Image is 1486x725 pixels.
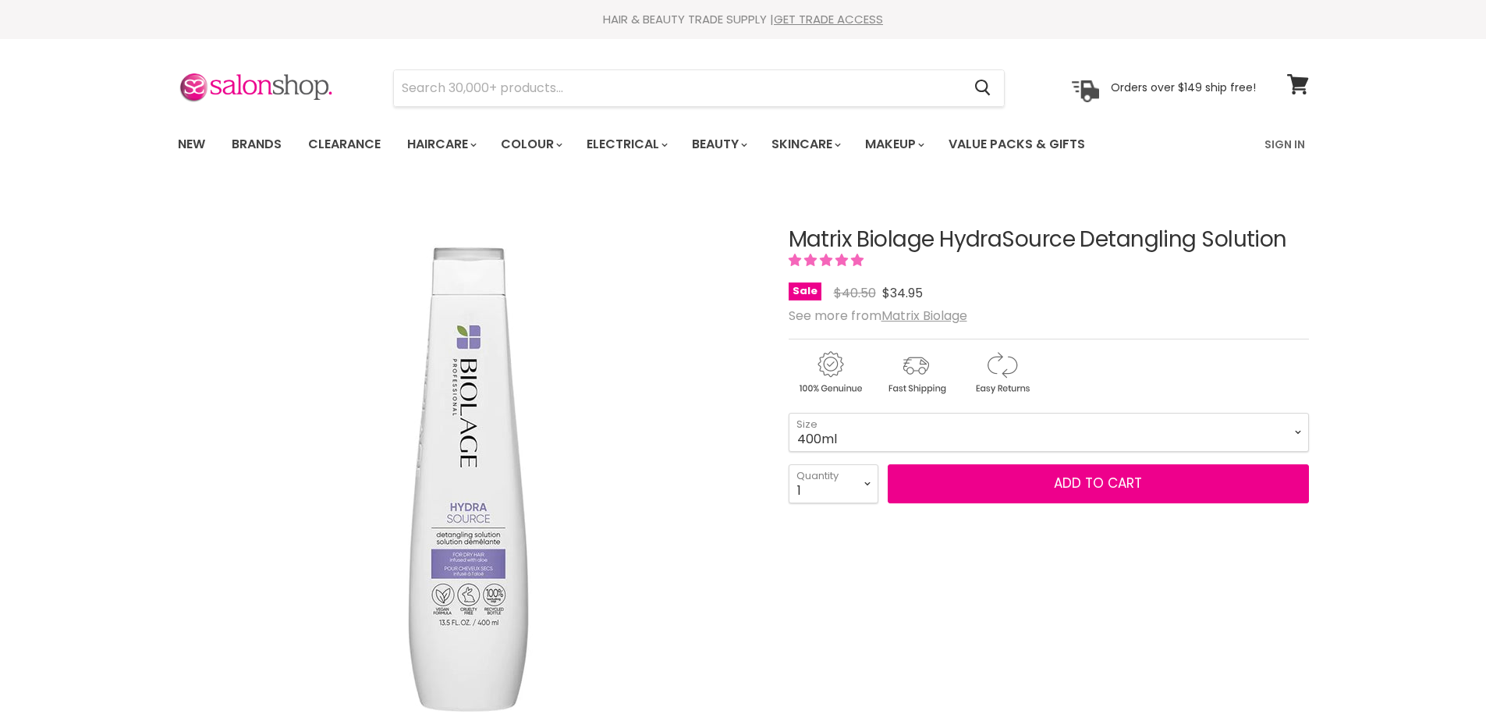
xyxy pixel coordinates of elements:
[789,349,871,396] img: genuine.gif
[575,128,677,161] a: Electrical
[393,69,1005,107] form: Product
[789,251,867,269] span: 5.00 stars
[960,349,1043,396] img: returns.gif
[774,11,883,27] a: GET TRADE ACCESS
[789,307,967,325] span: See more from
[158,122,1328,167] nav: Main
[395,128,486,161] a: Haircare
[1255,128,1314,161] a: Sign In
[680,128,757,161] a: Beauty
[888,464,1309,503] button: Add to cart
[881,307,967,325] a: Matrix Biolage
[963,70,1004,106] button: Search
[789,228,1309,252] h1: Matrix Biolage HydraSource Detangling Solution
[166,128,217,161] a: New
[834,284,876,302] span: $40.50
[853,128,934,161] a: Makeup
[394,70,963,106] input: Search
[158,12,1328,27] div: HAIR & BEAUTY TRADE SUPPLY |
[166,122,1176,167] ul: Main menu
[937,128,1097,161] a: Value Packs & Gifts
[789,283,821,300] span: Sale
[1111,80,1256,94] p: Orders over $149 ship free!
[220,128,293,161] a: Brands
[874,349,957,396] img: shipping.gif
[1054,474,1142,492] span: Add to cart
[489,128,572,161] a: Colour
[789,464,878,503] select: Quantity
[882,284,923,302] span: $34.95
[760,128,850,161] a: Skincare
[296,128,392,161] a: Clearance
